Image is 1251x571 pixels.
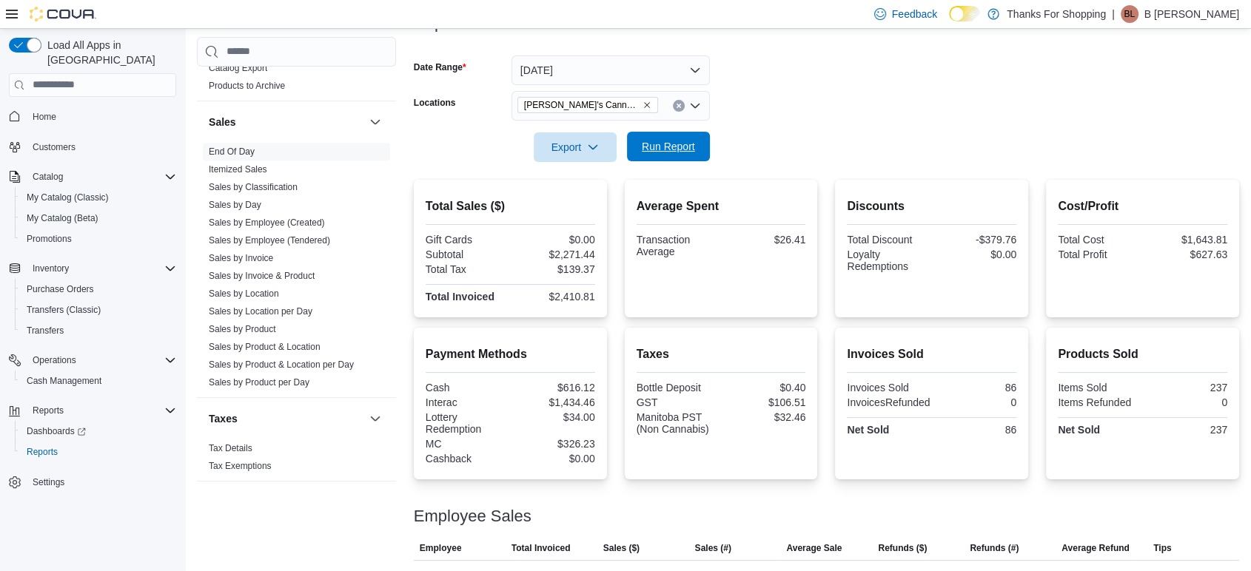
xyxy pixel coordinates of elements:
span: Operations [27,351,176,369]
div: Products [197,59,396,101]
span: Refunds (#) [970,542,1019,554]
a: Sales by Product per Day [209,377,309,388]
button: Taxes [366,410,384,428]
button: Clear input [673,100,685,112]
button: Purchase Orders [15,279,182,300]
button: Inventory [3,258,182,279]
button: Operations [3,350,182,371]
p: | [1112,5,1115,23]
div: $0.00 [513,453,594,464]
span: Inventory [27,260,176,277]
div: Loyalty Redemptions [847,249,928,272]
span: Run Report [642,139,695,154]
span: Sales by Invoice [209,252,273,264]
a: Sales by Location per Day [209,306,312,317]
a: Transfers (Classic) [21,301,107,319]
h2: Cost/Profit [1058,197,1227,215]
span: BL [1124,5,1135,23]
button: My Catalog (Classic) [15,187,182,208]
button: Reports [15,442,182,462]
div: $627.63 [1146,249,1227,260]
div: $0.40 [724,382,805,393]
span: Transfers (Classic) [27,304,101,316]
button: Home [3,106,182,127]
span: Reports [27,402,176,419]
span: Sales by Location [209,288,279,300]
span: Settings [27,473,176,491]
span: Inventory [33,263,69,274]
span: Catalog [27,168,176,186]
div: Subtotal [426,249,507,260]
span: Cash Management [27,375,101,387]
span: Catalog Export [209,62,267,74]
a: End Of Day [209,146,255,157]
span: Export [543,132,608,162]
div: $34.00 [513,411,594,423]
nav: Complex example [9,100,176,532]
span: Sales ($) [603,542,640,554]
div: Total Profit [1058,249,1139,260]
div: $139.37 [513,263,594,275]
button: Catalog [27,168,69,186]
span: Tax Details [209,442,252,454]
span: Home [27,107,176,126]
span: My Catalog (Beta) [21,209,176,227]
div: 86 [935,424,1016,436]
span: Customers [33,141,76,153]
span: Sales (#) [695,542,731,554]
div: $26.41 [724,234,805,246]
a: My Catalog (Beta) [21,209,104,227]
span: Sales by Employee (Tendered) [209,234,330,246]
button: Transfers [15,320,182,341]
span: Customers [27,138,176,156]
strong: Total Invoiced [426,291,494,303]
div: Lottery Redemption [426,411,507,435]
span: Purchase Orders [21,280,176,298]
button: Reports [3,400,182,421]
div: Total Discount [847,234,928,246]
div: $326.23 [513,438,594,450]
span: Reports [21,443,176,461]
span: Sales by Invoice & Product [209,270,315,282]
span: Sales by Employee (Created) [209,217,325,229]
span: Home [33,111,56,123]
div: Items Refunded [1058,396,1139,408]
div: Cashback [426,453,507,464]
span: Reports [27,446,58,458]
a: Sales by Product & Location per Day [209,359,354,370]
p: Thanks For Shopping [1007,5,1106,23]
a: Sales by Employee (Created) [209,217,325,228]
span: Sales by Day [209,199,261,211]
a: Reports [21,443,64,461]
a: Sales by Invoice [209,253,273,263]
div: $1,643.81 [1146,234,1227,246]
div: Sales [197,143,396,397]
a: Sales by Invoice & Product [209,271,315,281]
button: Sales [209,115,363,129]
span: Load All Apps in [GEOGRAPHIC_DATA] [41,38,176,67]
span: Tips [1153,542,1171,554]
a: Sales by Location [209,288,279,299]
span: Dashboards [27,425,86,437]
span: Settings [33,476,64,488]
span: Refunds ($) [878,542,927,554]
span: [PERSON_NAME]'s Cannabis [524,98,640,112]
div: Bottle Deposit [637,382,718,393]
span: My Catalog (Classic) [21,189,176,206]
button: Customers [3,136,182,158]
span: Sales by Product & Location per Day [209,359,354,371]
div: $0.00 [935,249,1016,260]
button: Run Report [627,132,710,161]
span: Sales by Classification [209,181,298,193]
div: Invoices Sold [847,382,928,393]
a: Promotions [21,230,78,248]
h3: Taxes [209,411,238,426]
a: Settings [27,473,70,491]
h2: Products Sold [1058,345,1227,363]
h3: Sales [209,115,236,129]
button: Inventory [27,260,75,277]
h2: Invoices Sold [847,345,1016,363]
h2: Average Spent [637,197,806,215]
a: Transfers [21,322,70,339]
